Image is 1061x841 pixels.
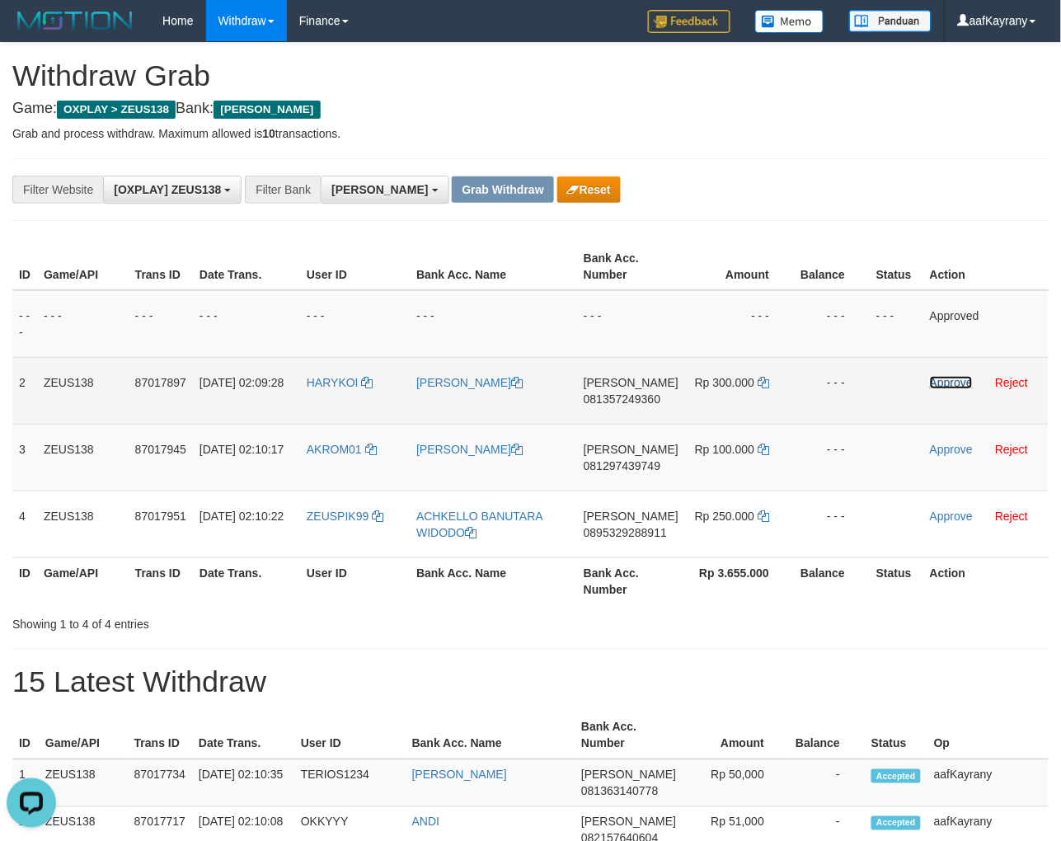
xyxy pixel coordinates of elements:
button: Open LiveChat chat widget [7,7,56,56]
span: Accepted [871,769,921,783]
td: - - - [193,290,300,358]
span: HARYKOI [307,376,359,389]
span: [DATE] 02:09:28 [200,376,284,389]
td: 1 [12,759,39,807]
a: HARYKOI [307,376,373,389]
a: Copy 100000 to clipboard [758,443,769,456]
a: AKROM01 [307,443,377,456]
td: - - - [129,290,193,358]
span: Copy 0895329288911 to clipboard [584,526,667,539]
span: 87017945 [135,443,186,456]
a: [PERSON_NAME] [416,376,523,389]
span: Accepted [871,816,921,830]
th: User ID [300,557,410,604]
td: aafKayrany [927,759,1049,807]
th: Bank Acc. Name [406,712,575,759]
div: Filter Bank [245,176,321,204]
p: Grab and process withdraw. Maximum allowed is transactions. [12,125,1049,142]
td: - - - [37,290,129,358]
a: Reject [995,510,1028,523]
a: ANDI [412,815,439,829]
th: User ID [300,243,410,290]
th: Status [870,243,923,290]
th: ID [12,243,37,290]
td: - - - [794,424,870,491]
h1: Withdraw Grab [12,59,1049,92]
button: [PERSON_NAME] [321,176,448,204]
div: Filter Website [12,176,103,204]
td: ZEUS138 [37,424,129,491]
span: Copy 081297439749 to clipboard [584,459,660,472]
td: ZEUS138 [39,759,128,807]
span: Rp 250.000 [695,510,754,523]
th: Action [923,557,1049,604]
td: - - - [12,290,37,358]
th: Balance [794,557,870,604]
img: Button%20Memo.svg [755,10,824,33]
th: Game/API [37,243,129,290]
img: Feedback.jpg [648,10,730,33]
th: Op [927,712,1049,759]
span: Rp 100.000 [695,443,754,456]
span: [PERSON_NAME] [581,815,676,829]
button: Reset [557,176,621,203]
td: 2 [12,357,37,424]
th: Date Trans. [193,557,300,604]
td: - - - [577,290,685,358]
span: Copy 081363140778 to clipboard [581,785,658,798]
a: Reject [995,376,1028,389]
td: Rp 50,000 [683,759,789,807]
td: - [789,759,865,807]
th: ID [12,557,37,604]
th: User ID [294,712,406,759]
th: Date Trans. [192,712,294,759]
td: ZEUS138 [37,357,129,424]
th: Bank Acc. Name [410,243,577,290]
th: Date Trans. [193,243,300,290]
a: ZEUSPIK99 [307,510,383,523]
span: [DATE] 02:10:22 [200,510,284,523]
th: Action [923,243,1049,290]
button: [OXPLAY] ZEUS138 [103,176,242,204]
th: Bank Acc. Number [577,243,685,290]
th: Balance [794,243,870,290]
td: - - - [685,290,794,358]
th: Trans ID [129,243,193,290]
span: 87017897 [135,376,186,389]
th: Trans ID [128,712,192,759]
span: [PERSON_NAME] [584,510,678,523]
td: [DATE] 02:10:35 [192,759,294,807]
a: Copy 300000 to clipboard [758,376,769,389]
a: [PERSON_NAME] [416,443,523,456]
span: ZEUSPIK99 [307,510,369,523]
td: - - - [410,290,577,358]
td: - - - [870,290,923,358]
th: Bank Acc. Number [577,557,685,604]
span: [OXPLAY] ZEUS138 [114,183,221,196]
td: Approved [923,290,1049,358]
th: Trans ID [129,557,193,604]
th: Bank Acc. Number [575,712,683,759]
span: [PERSON_NAME] [584,443,678,456]
td: - - - [794,290,870,358]
td: ZEUS138 [37,491,129,557]
td: - - - [794,491,870,557]
th: Rp 3.655.000 [685,557,794,604]
td: TERIOS1234 [294,759,406,807]
a: Reject [995,443,1028,456]
a: Approve [930,376,973,389]
div: Showing 1 to 4 of 4 entries [12,609,430,632]
span: [PERSON_NAME] [331,183,428,196]
strong: 10 [262,127,275,140]
span: Rp 300.000 [695,376,754,389]
h4: Game: Bank: [12,101,1049,117]
a: Approve [930,510,973,523]
td: - - - [794,357,870,424]
span: 87017951 [135,510,186,523]
span: [PERSON_NAME] [581,768,676,782]
td: - - - [300,290,410,358]
button: Grab Withdraw [452,176,553,203]
span: AKROM01 [307,443,362,456]
span: [PERSON_NAME] [214,101,320,119]
th: ID [12,712,39,759]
